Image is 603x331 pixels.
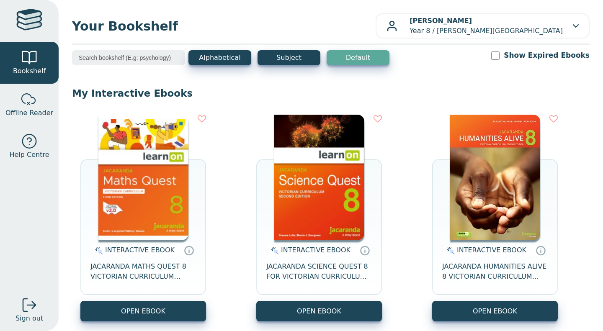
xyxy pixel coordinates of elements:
button: Default [327,50,389,65]
button: [PERSON_NAME]Year 8 / [PERSON_NAME][GEOGRAPHIC_DATA] [376,13,590,38]
span: INTERACTIVE EBOOK [281,246,350,254]
a: Interactive eBooks are accessed online via the publisher’s portal. They contain interactive resou... [184,245,194,255]
span: JACARANDA MATHS QUEST 8 VICTORIAN CURRICULUM LEARNON EBOOK 3E [90,262,196,282]
img: interactive.svg [93,246,103,256]
b: [PERSON_NAME] [410,17,472,25]
span: Your Bookshelf [72,17,376,36]
span: INTERACTIVE EBOOK [105,246,175,254]
span: Sign out [15,313,43,323]
button: OPEN EBOOK [432,301,558,321]
button: Alphabetical [188,50,251,65]
button: Subject [258,50,320,65]
p: My Interactive Ebooks [72,87,590,100]
button: OPEN EBOOK [80,301,206,321]
a: Interactive eBooks are accessed online via the publisher’s portal. They contain interactive resou... [536,245,546,255]
img: bee2d5d4-7b91-e911-a97e-0272d098c78b.jpg [450,115,540,240]
span: INTERACTIVE EBOOK [457,246,526,254]
img: interactive.svg [268,246,279,256]
span: JACARANDA SCIENCE QUEST 8 FOR VICTORIAN CURRICULUM LEARNON 2E EBOOK [266,262,372,282]
input: Search bookshelf (E.g: psychology) [72,50,185,65]
img: fffb2005-5288-ea11-a992-0272d098c78b.png [274,115,364,240]
span: Offline Reader [5,108,53,118]
p: Year 8 / [PERSON_NAME][GEOGRAPHIC_DATA] [410,16,563,36]
span: Bookshelf [13,66,46,76]
label: Show Expired Ebooks [504,50,590,61]
img: c004558a-e884-43ec-b87a-da9408141e80.jpg [98,115,188,240]
img: interactive.svg [444,246,455,256]
span: Help Centre [9,150,49,160]
a: Interactive eBooks are accessed online via the publisher’s portal. They contain interactive resou... [360,245,370,255]
span: JACARANDA HUMANITIES ALIVE 8 VICTORIAN CURRICULUM LEARNON EBOOK 2E [442,262,548,282]
button: OPEN EBOOK [256,301,382,321]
